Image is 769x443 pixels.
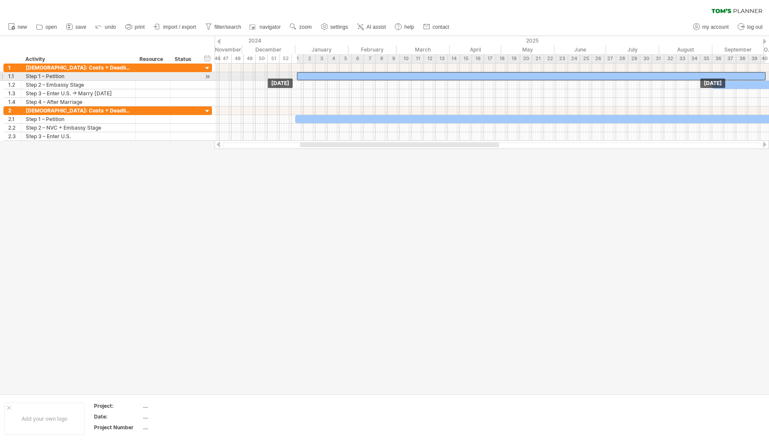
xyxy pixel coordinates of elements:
div: Step 1 – Petition [26,115,131,123]
div: 7 [364,54,376,63]
div: 2.3 [8,132,21,140]
div: 4 [328,54,340,63]
div: 14 [448,54,460,63]
span: new [18,24,27,30]
div: Add your own logo [4,403,85,435]
div: .... [143,413,215,420]
div: 26 [592,54,604,63]
div: 38 [736,54,748,63]
div: Step 2 – Embassy Stage [26,81,131,89]
div: Step 2 – NVC + Embassy Stage [26,124,131,132]
div: 1 [292,54,304,63]
div: 2 [304,54,316,63]
a: my account [691,21,731,33]
span: help [404,24,414,30]
div: [DATE] [268,79,293,88]
a: contact [421,21,452,33]
div: 39 [748,54,760,63]
div: January 2025 [295,45,348,54]
div: 32 [664,54,676,63]
div: 25 [580,54,592,63]
div: 50 [256,54,268,63]
div: 2.1 [8,115,21,123]
div: 47 [220,54,232,63]
div: 31 [652,54,664,63]
div: Step 1 – Petition [26,72,131,80]
div: .... [143,424,215,431]
div: Date: [94,413,141,420]
div: 1.1 [8,72,21,80]
div: Step 3 – Enter U.S. [26,132,131,140]
span: AI assist [366,24,386,30]
div: Resource [139,55,166,64]
div: 1 [8,64,21,72]
div: Step 4 – After Marriage [26,98,131,106]
div: August 2025 [659,45,712,54]
a: import / export [151,21,199,33]
a: filter/search [203,21,244,33]
span: save [76,24,86,30]
div: 51 [268,54,280,63]
div: 1.4 [8,98,21,106]
span: zoom [299,24,312,30]
div: 36 [712,54,724,63]
a: undo [93,21,119,33]
div: Activity [25,55,130,64]
div: 35 [700,54,712,63]
div: June 2025 [554,45,606,54]
div: 27 [604,54,616,63]
div: November 2024 [191,45,242,54]
a: navigator [248,21,283,33]
span: navigator [260,24,281,30]
div: 15 [460,54,472,63]
div: 21 [532,54,544,63]
a: AI assist [355,21,388,33]
div: 48 [232,54,244,63]
a: settings [319,21,351,33]
span: my account [702,24,729,30]
a: open [34,21,60,33]
div: 6 [352,54,364,63]
div: [DEMOGRAPHIC_DATA]: Costs + Deadlines [26,106,131,115]
div: 9 [388,54,400,63]
div: July 2025 [606,45,659,54]
span: settings [330,24,348,30]
span: print [135,24,145,30]
div: 17 [484,54,496,63]
div: 29 [628,54,640,63]
a: help [393,21,417,33]
div: 23 [556,54,568,63]
div: 37 [724,54,736,63]
div: 12 [424,54,436,63]
div: 3 [316,54,328,63]
div: .... [143,402,215,410]
span: filter/search [215,24,241,30]
div: 2 [8,106,21,115]
span: open [45,24,57,30]
div: December 2024 [242,45,295,54]
div: scroll to activity [203,72,212,81]
div: Project Number [94,424,141,431]
a: save [64,21,89,33]
div: 8 [376,54,388,63]
div: [DATE] [700,79,725,88]
div: 20 [520,54,532,63]
a: print [123,21,147,33]
div: 49 [244,54,256,63]
div: Status [175,55,194,64]
span: undo [105,24,116,30]
div: 52 [280,54,292,63]
div: [DEMOGRAPHIC_DATA]: Costs + Deadlines [26,64,131,72]
div: Project: [94,402,141,410]
span: import / export [163,24,196,30]
div: 19 [508,54,520,63]
a: new [6,21,30,33]
div: 5 [340,54,352,63]
div: 2.2 [8,124,21,132]
div: February 2025 [348,45,397,54]
div: 28 [616,54,628,63]
span: contact [433,24,449,30]
span: log out [747,24,763,30]
div: 13 [436,54,448,63]
div: 11 [412,54,424,63]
